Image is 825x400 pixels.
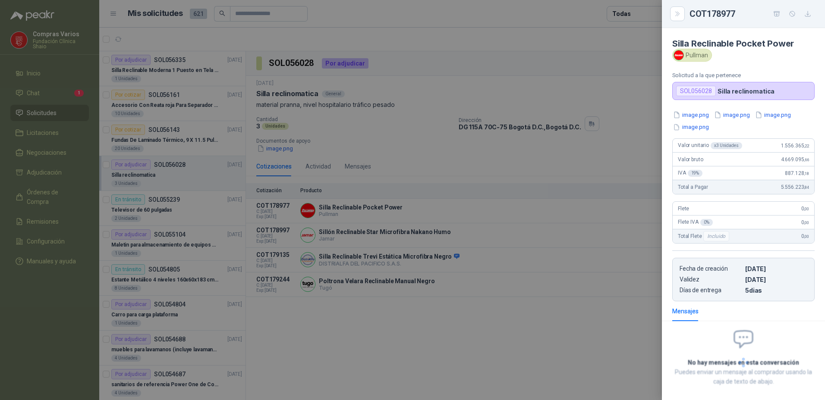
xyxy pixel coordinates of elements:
span: IVA [678,170,702,177]
div: COT178977 [690,7,815,21]
span: Total a Pagar [678,184,708,190]
span: 4.669.095 [781,156,809,162]
span: ,00 [804,206,809,211]
div: x 3 Unidades [711,142,742,149]
button: image.png [672,110,710,119]
span: ,22 [804,144,809,148]
div: Incluido [703,231,729,241]
span: ,18 [804,171,809,176]
p: Días de entrega [680,287,742,294]
div: SOL056028 [676,86,716,96]
p: Solicitud a la que pertenece [672,72,815,78]
span: ,66 [804,157,809,162]
p: [DATE] [745,276,807,283]
span: ,00 [804,234,809,239]
span: Total Flete [678,231,731,241]
p: Fecha de creación [680,265,742,272]
button: Close [672,9,683,19]
div: Mensajes [672,306,699,316]
span: ,00 [804,220,809,225]
img: Company Logo [674,50,683,60]
span: Valor unitario [678,142,742,149]
div: 19 % [688,170,703,177]
span: 0 [801,219,809,225]
span: 0 [801,206,809,212]
span: 0 [801,233,809,239]
p: Silla reclinomatica [718,87,775,95]
p: Validez [680,276,742,283]
div: Pullman [672,49,712,62]
h4: Silla Reclinable Pocket Power [672,38,815,49]
span: 5.556.223 [781,184,809,190]
button: image.png [713,110,751,119]
span: 1.556.365 [781,143,809,149]
p: 5 dias [745,287,807,294]
div: 0 % [700,219,713,226]
span: Flete [678,206,689,212]
p: [DATE] [745,265,807,272]
span: 887.128 [785,170,809,176]
span: Flete IVA [678,219,713,226]
button: image.png [754,110,792,119]
span: ,84 [804,185,809,190]
button: image.png [672,123,710,132]
span: Valor bruto [678,156,703,162]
